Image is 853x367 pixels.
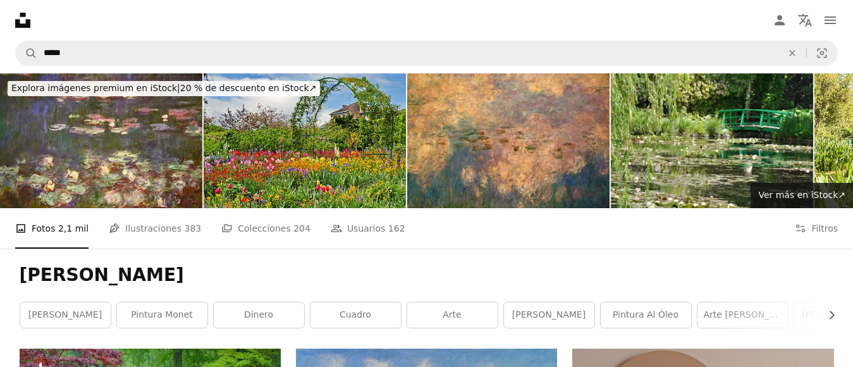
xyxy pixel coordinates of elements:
[204,73,406,208] img: Jardín de primavera
[109,208,201,249] a: Ilustraciones 383
[214,302,304,328] a: dinero
[310,302,401,328] a: cuadro
[20,302,111,328] a: [PERSON_NAME]
[697,302,788,328] a: Arte [PERSON_NAME]
[751,183,853,208] a: Ver más en iStock↗
[15,13,30,28] a: Inicio — Unsplash
[504,302,594,328] a: [PERSON_NAME]
[15,40,838,66] form: Encuentra imágenes en todo el sitio
[818,8,843,33] button: Menú
[16,41,37,65] button: Buscar en Unsplash
[795,208,838,249] button: Filtros
[11,83,180,93] span: Explora imágenes premium en iStock |
[407,302,498,328] a: arte
[331,208,405,249] a: Usuarios 162
[184,221,201,235] span: 383
[293,221,310,235] span: 204
[767,8,792,33] a: Iniciar sesión / Registrarse
[807,41,837,65] button: Búsqueda visual
[221,208,310,249] a: Colecciones 204
[778,41,806,65] button: Borrar
[117,302,207,328] a: Pintura Monet
[11,83,316,93] span: 20 % de descuento en iStock ↗
[407,73,610,208] img: Pinturas acuáticas
[388,221,405,235] span: 162
[792,8,818,33] button: Idioma
[20,264,834,287] h1: [PERSON_NAME]
[601,302,691,328] a: pintura al óleo
[820,302,834,328] button: desplazar lista a la derecha
[758,190,845,200] span: Ver más en iStock ↗
[611,73,813,208] img: Giverny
